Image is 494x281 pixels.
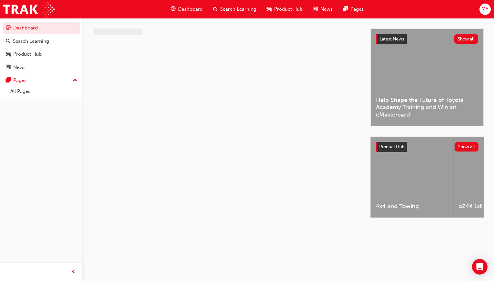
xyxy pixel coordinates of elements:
[274,6,303,13] span: Product Hub
[3,2,55,17] img: Trak
[380,36,404,42] span: Latest News
[343,5,348,13] span: pages-icon
[220,6,256,13] span: Search Learning
[8,86,80,96] a: All Pages
[320,6,333,13] span: News
[370,28,484,126] a: Latest NewsShow allHelp Shape the Future of Toyota Academy Training and Win an eMastercard!
[376,96,478,118] span: Help Shape the Future of Toyota Academy Training and Win an eMastercard!
[6,51,11,57] span: car-icon
[350,6,364,13] span: Pages
[481,6,489,13] span: MY
[13,77,27,84] div: Pages
[267,5,272,13] span: car-icon
[6,25,11,31] span: guage-icon
[379,144,404,150] span: Product Hub
[455,142,479,152] button: Show all
[313,5,318,13] span: news-icon
[6,65,11,71] span: news-icon
[370,137,453,218] a: 4x4 and Towing
[171,5,176,13] span: guage-icon
[3,35,80,47] a: Search Learning
[308,3,338,16] a: news-iconNews
[376,203,448,210] span: 4x4 and Towing
[13,51,42,58] div: Product Hub
[376,34,478,44] a: Latest NewsShow all
[454,34,478,44] button: Show all
[3,21,80,74] button: DashboardSearch LearningProduct HubNews
[479,4,491,15] button: MY
[262,3,308,16] a: car-iconProduct Hub
[71,268,76,276] span: prev-icon
[338,3,369,16] a: pages-iconPages
[6,39,10,44] span: search-icon
[3,74,80,86] button: Pages
[3,22,80,34] a: Dashboard
[376,142,478,152] a: Product HubShow all
[13,64,26,71] div: News
[73,76,77,85] span: up-icon
[213,5,218,13] span: search-icon
[472,259,488,275] div: Open Intercom Messenger
[3,48,80,60] a: Product Hub
[208,3,262,16] a: search-iconSearch Learning
[166,3,208,16] a: guage-iconDashboard
[3,62,80,73] a: News
[6,78,11,84] span: pages-icon
[13,38,49,45] div: Search Learning
[178,6,203,13] span: Dashboard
